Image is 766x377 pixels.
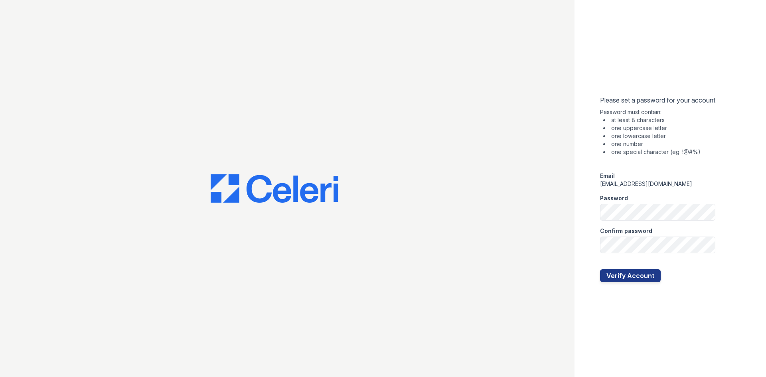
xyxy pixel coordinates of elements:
[600,227,652,235] label: Confirm password
[600,180,715,188] div: [EMAIL_ADDRESS][DOMAIN_NAME]
[600,95,715,282] form: Please set a password for your account
[603,132,715,140] li: one lowercase letter
[603,140,715,148] li: one number
[600,108,715,156] div: Password must contain:
[600,194,628,202] label: Password
[603,116,715,124] li: at least 8 characters
[600,269,661,282] button: Verify Account
[603,148,715,156] li: one special character (eg: !@#%)
[211,174,338,203] img: CE_Logo_Blue-a8612792a0a2168367f1c8372b55b34899dd931a85d93a1a3d3e32e68fde9ad4.png
[600,172,715,180] div: Email
[603,124,715,132] li: one uppercase letter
